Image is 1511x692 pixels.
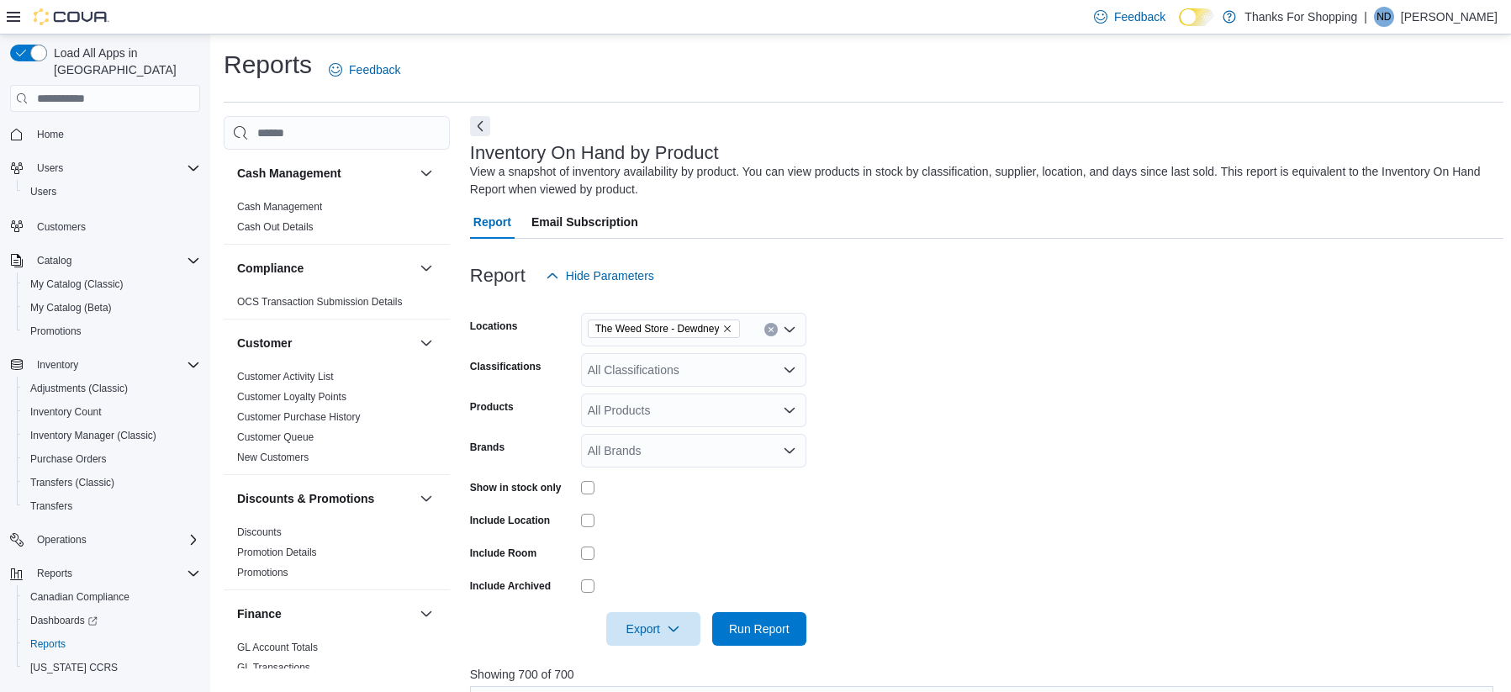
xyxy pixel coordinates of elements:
span: Dashboards [24,610,200,631]
span: Load All Apps in [GEOGRAPHIC_DATA] [47,45,200,78]
h1: Reports [224,48,312,82]
span: GL Transactions [237,661,310,674]
span: Purchase Orders [30,452,107,466]
div: Compliance [224,292,450,319]
a: Dashboards [17,609,207,632]
p: | [1364,7,1367,27]
button: Adjustments (Classic) [17,377,207,400]
button: Discounts & Promotions [237,490,413,507]
label: Show in stock only [470,481,562,494]
span: Adjustments (Classic) [30,382,128,395]
button: My Catalog (Beta) [17,296,207,320]
span: Customer Activity List [237,370,334,383]
span: Customers [30,215,200,236]
a: GL Transactions [237,662,310,674]
button: Cash Management [237,165,413,182]
div: View a snapshot of inventory availability by product. You can view products in stock by classific... [470,163,1495,198]
p: [PERSON_NAME] [1401,7,1498,27]
p: Thanks For Shopping [1244,7,1357,27]
span: Reports [30,637,66,651]
a: Home [30,124,71,145]
a: Promotions [24,321,88,341]
span: Run Report [729,621,790,637]
a: Promotion Details [237,547,317,558]
a: Purchase Orders [24,449,114,469]
div: Discounts & Promotions [224,522,450,589]
span: Inventory Count [30,405,102,419]
a: My Catalog (Classic) [24,274,130,294]
a: Promotions [237,567,288,578]
span: The Weed Store - Dewdney [588,320,741,338]
span: Transfers [30,499,72,513]
button: Catalog [3,249,207,272]
span: Promotions [30,325,82,338]
span: Catalog [37,254,71,267]
span: Dark Mode [1179,26,1180,27]
span: Email Subscription [531,205,638,239]
span: Discounts [237,526,282,539]
button: Promotions [17,320,207,343]
span: Promotions [24,321,200,341]
label: Include Room [470,547,536,560]
a: Customers [30,217,92,237]
div: Cash Management [224,197,450,244]
button: Customer [416,333,436,353]
span: My Catalog (Beta) [24,298,200,318]
a: Inventory Count [24,402,108,422]
button: Reports [30,563,79,584]
button: Purchase Orders [17,447,207,471]
span: Customers [37,220,86,234]
span: Feedback [1114,8,1165,25]
span: GL Account Totals [237,641,318,654]
span: Operations [30,530,200,550]
h3: Report [470,266,526,286]
button: Inventory [3,353,207,377]
span: My Catalog (Classic) [30,277,124,291]
button: Finance [237,605,413,622]
span: Users [30,158,200,178]
input: Dark Mode [1179,8,1214,26]
span: Catalog [30,251,200,271]
button: Users [3,156,207,180]
span: Transfers (Classic) [24,473,200,493]
span: Adjustments (Classic) [24,378,200,399]
button: Export [606,612,700,646]
button: Compliance [416,258,436,278]
button: My Catalog (Classic) [17,272,207,296]
span: Inventory Count [24,402,200,422]
span: [US_STATE] CCRS [30,661,118,674]
button: Customer [237,335,413,351]
span: Operations [37,533,87,547]
button: Catalog [30,251,78,271]
a: Transfers (Classic) [24,473,121,493]
button: Operations [30,530,93,550]
button: Cash Management [416,163,436,183]
span: Inventory Manager (Classic) [30,429,156,442]
span: Promotion Details [237,546,317,559]
a: Transfers [24,496,79,516]
button: Users [17,180,207,203]
span: Users [30,185,56,198]
div: Nikki Dusyk [1374,7,1394,27]
span: Inventory [37,358,78,372]
span: My Catalog (Classic) [24,274,200,294]
img: Cova [34,8,109,25]
button: Remove The Weed Store - Dewdney from selection in this group [722,324,732,334]
span: Customer Queue [237,431,314,444]
span: Reports [30,563,200,584]
span: Hide Parameters [566,267,654,284]
a: GL Account Totals [237,642,318,653]
span: Customer Purchase History [237,410,361,424]
h3: Compliance [237,260,304,277]
span: Cash Out Details [237,220,314,234]
span: OCS Transaction Submission Details [237,295,403,309]
a: Customer Purchase History [237,411,361,423]
button: Inventory Manager (Classic) [17,424,207,447]
button: Reports [17,632,207,656]
button: Home [3,122,207,146]
button: Hide Parameters [539,259,661,293]
h3: Customer [237,335,292,351]
label: Products [470,400,514,414]
a: [US_STATE] CCRS [24,658,124,678]
button: Clear input [764,323,778,336]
